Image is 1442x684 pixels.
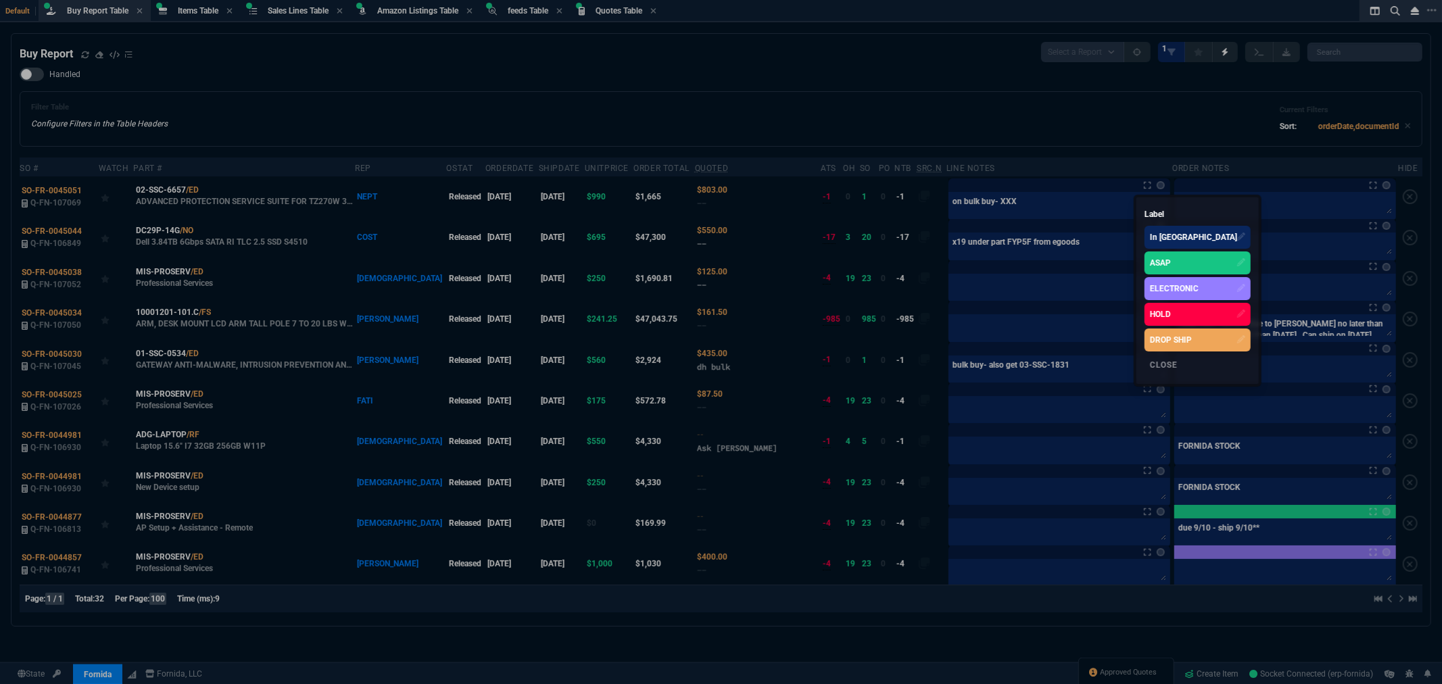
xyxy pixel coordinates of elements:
div: ASAP [1150,257,1171,269]
p: Label [1145,205,1251,223]
div: ELECTRONIC [1150,283,1199,295]
div: HOLD [1150,308,1171,320]
div: Close [1145,354,1251,376]
div: In [GEOGRAPHIC_DATA] [1150,231,1237,243]
div: DROP SHIP [1150,334,1192,346]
